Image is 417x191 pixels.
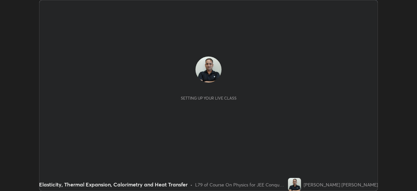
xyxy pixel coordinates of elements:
[304,181,378,188] div: [PERSON_NAME] [PERSON_NAME]
[181,96,237,101] div: Setting up your live class
[190,181,193,188] div: •
[288,178,301,191] img: 3a59e42194ec479db318b30fb47d773a.jpg
[195,56,222,83] img: 3a59e42194ec479db318b30fb47d773a.jpg
[195,181,285,188] div: L79 of Course On Physics for JEE Conquer 1 2026
[39,181,188,188] div: Elasticity, Thermal Expansion, Calorimetry and Heat Transfer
